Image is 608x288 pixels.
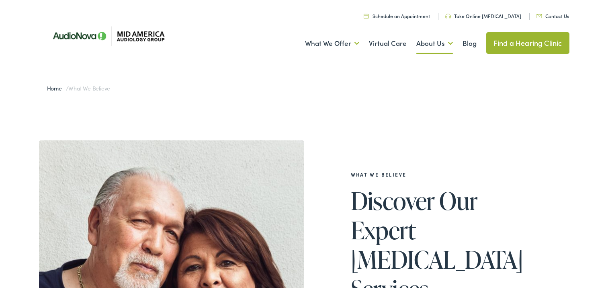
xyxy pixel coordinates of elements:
[369,29,407,58] a: Virtual Care
[445,12,521,19] a: Take Online [MEDICAL_DATA]
[351,187,435,214] span: Discover
[351,172,544,177] h2: What We Believe
[463,29,477,58] a: Blog
[351,246,523,273] span: [MEDICAL_DATA]
[445,14,451,19] img: utility icon
[416,29,453,58] a: About Us
[536,12,569,19] a: Contact Us
[351,217,416,243] span: Expert
[486,32,569,54] a: Find a Hearing Clinic
[364,12,430,19] a: Schedule an Appointment
[305,29,359,58] a: What We Offer
[364,13,368,19] img: utility icon
[439,187,477,214] span: Our
[536,14,542,18] img: utility icon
